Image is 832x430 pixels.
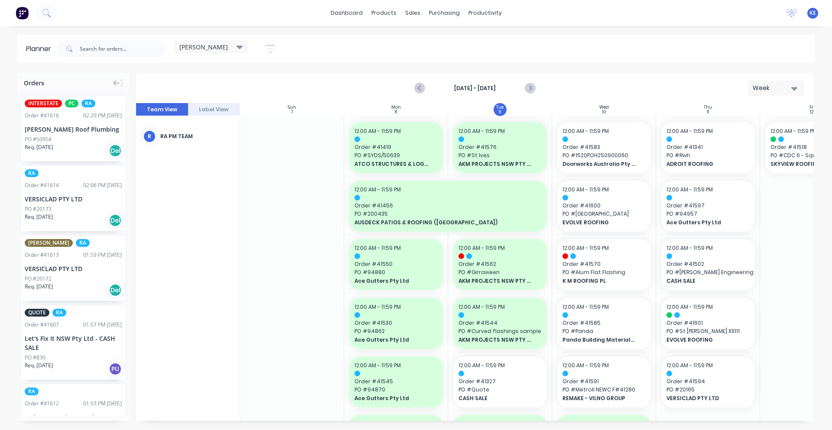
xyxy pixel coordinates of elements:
span: EVOLVE ROOFING [666,336,741,344]
span: 12:00 AM - 11:59 PM [666,362,713,369]
span: Order # 41545 [354,378,438,385]
div: purchasing [425,6,464,19]
div: 10 [602,110,606,114]
div: Mon [391,105,401,110]
span: PO # [PERSON_NAME] Engineering - 14695 [666,268,750,276]
span: Order # 41570 [562,260,646,268]
span: PO # 94880 [354,268,438,276]
span: 12:00 AM - 11:59 PM [666,303,713,310]
div: 8 [395,110,397,114]
input: Search for orders... [80,40,166,58]
div: 12 [810,110,814,114]
span: 12:00 AM - 11:59 PM [458,362,505,369]
div: PO #50954 [25,136,52,143]
strong: [DATE] - [DATE] [432,84,518,92]
div: Week [753,84,793,93]
button: Team View [136,103,188,116]
span: 12:00 AM - 11:59 PM [562,244,609,252]
button: Label View [188,103,240,116]
span: Order # 41597 [666,202,750,210]
span: 12:00 AM - 11:59 PM [666,186,713,193]
div: Tue [496,105,504,110]
div: sales [401,6,425,19]
span: Order # 41544 [458,319,542,327]
span: Req. [DATE] [25,213,53,221]
span: KE [809,9,816,17]
span: [PERSON_NAME] [25,239,73,247]
span: Req. [DATE] [25,362,53,369]
div: Let's Fix It NSW Pty Ltd - CASH SALE [25,334,122,352]
span: ADROIT ROOFING [666,160,741,168]
img: Factory [16,6,29,19]
span: INTERSTATE [25,100,62,107]
span: 12:00 AM - 11:59 PM [666,244,713,252]
div: Planner [26,44,55,54]
span: Order # 41591 [562,378,646,385]
span: PO # Alum Flat Flashing [562,268,646,276]
div: VERSICLAD PTY LTD [25,264,122,273]
span: Ace Gutters Pty Ltd [354,277,429,285]
div: Sydney Pergola Pty Ltd [25,413,122,422]
span: AUSDECK PATIOS & ROOFING ([GEOGRAPHIC_DATA]) [354,219,523,226]
span: 12:00 AM - 11:59 PM [354,186,401,193]
span: AKM PROJECTS NSW PTY LTD [458,277,533,285]
button: Week [748,81,804,96]
div: Order # 41613 [25,251,59,259]
span: Ace Gutters Pty Ltd [354,336,429,344]
span: AKM PROJECTS NSW PTY LTD [458,160,533,168]
span: PO # St [PERSON_NAME] XX111 [666,327,750,335]
span: PO # Curved flashings sample [458,327,542,335]
div: VERSICLAD PTY LTD [25,194,122,204]
div: Order # 41607 [25,321,59,329]
span: EVOLVE ROOFING [562,219,637,226]
div: 02:20 PM [DATE] [83,112,122,120]
span: Order # 41530 [354,319,438,327]
span: Req. [DATE] [25,283,53,291]
span: RA [76,239,90,247]
span: Order # 41600 [562,202,646,210]
span: 12:00 AM - 11:59 PM [666,127,713,135]
span: PO # 94870 [354,386,438,394]
span: RA [25,169,39,177]
div: productivity [464,6,506,19]
span: AKM PROJECTS NSW PTY LTD [458,336,533,344]
span: PC [65,100,78,107]
span: 12:00 AM - 11:59 PM [562,420,609,427]
span: Ace Gutters Pty Ltd [666,219,741,226]
span: Panda Building Materials - CASH SALE [562,336,637,344]
div: 7 [291,110,293,114]
span: Order # 41341 [666,143,750,151]
span: 12:00 AM - 11:59 PM [562,303,609,310]
div: 11 [707,110,709,114]
div: Del [109,214,122,227]
span: Doorworks Australia Pty Ltd [562,160,637,168]
div: PU [109,362,122,375]
div: PO #20172 [25,275,52,283]
span: VERSICLAD PTY LTD [666,394,741,402]
div: [PERSON_NAME] Roof Plumbing [25,125,122,134]
span: PO # Metroll NEWC F#41280 [562,386,646,394]
div: 01:57 PM [DATE] [83,321,122,329]
div: Thu [704,105,712,110]
span: RA [25,388,39,395]
span: 12:00 AM - 11:59 PM [354,244,401,252]
span: PO # Panda [562,327,646,335]
span: 12:00 AM - 11:59 PM [458,244,505,252]
span: 12:00 AM - 11:59 PM [354,420,401,427]
div: RA PM Team [160,133,233,140]
span: Order # 41594 [666,378,750,385]
span: Ace Gutters Pty Ltd [354,394,429,402]
span: PO # Rwh [666,152,750,159]
span: Order # 41456 [354,202,542,210]
span: 12:00 AM - 11:59 PM [458,303,505,310]
div: 01:59 PM [DATE] [83,251,122,259]
span: Req. [DATE] [25,143,53,151]
span: 12:00 AM - 11:59 PM [458,420,505,427]
span: Order # 41550 [354,260,438,268]
span: ATCO STRUCTURES & LOGISTICS [354,160,429,168]
div: Del [109,284,122,297]
span: PO # 200435 [354,210,542,218]
span: 12:00 AM - 11:59 PM [354,127,401,135]
div: Sun [288,105,296,110]
div: PO #20173 [25,205,52,213]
